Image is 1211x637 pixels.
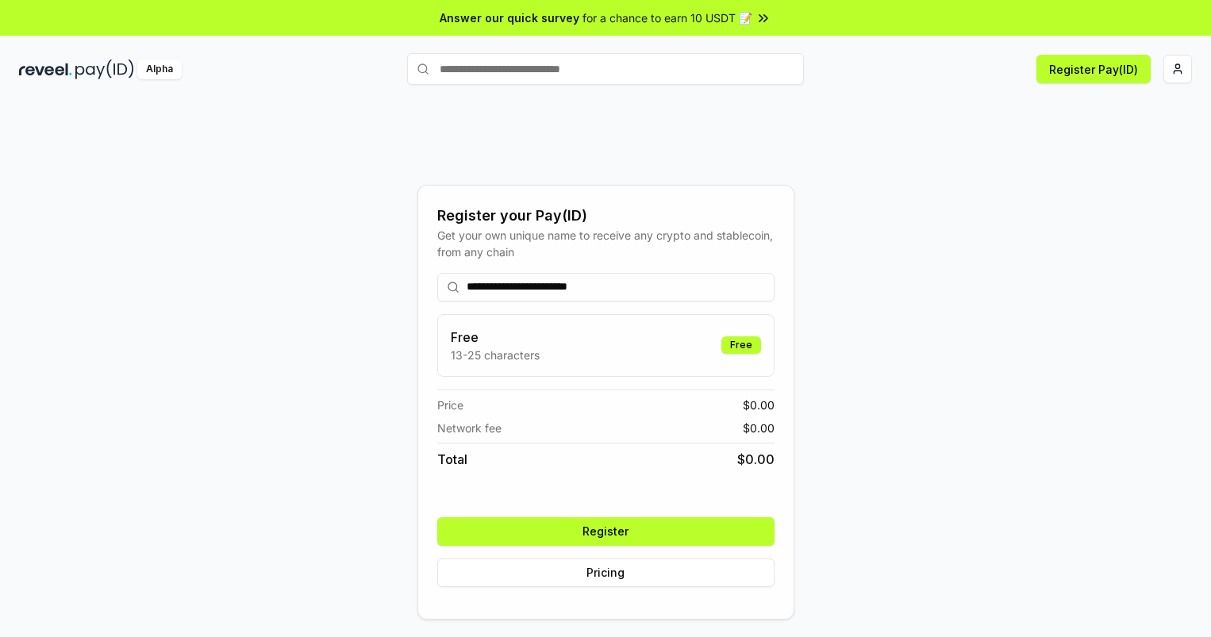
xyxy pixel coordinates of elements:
[737,450,775,469] span: $ 0.00
[721,336,761,354] div: Free
[582,10,752,26] span: for a chance to earn 10 USDT 📝
[75,59,134,79] img: pay_id
[451,328,540,347] h3: Free
[437,420,502,436] span: Network fee
[437,558,775,587] button: Pricing
[137,59,182,79] div: Alpha
[743,420,775,436] span: $ 0.00
[19,59,72,79] img: reveel_dark
[437,205,775,227] div: Register your Pay(ID)
[1036,55,1151,83] button: Register Pay(ID)
[451,347,540,363] p: 13-25 characters
[743,397,775,413] span: $ 0.00
[440,10,579,26] span: Answer our quick survey
[437,227,775,260] div: Get your own unique name to receive any crypto and stablecoin, from any chain
[437,397,463,413] span: Price
[437,517,775,546] button: Register
[437,450,467,469] span: Total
